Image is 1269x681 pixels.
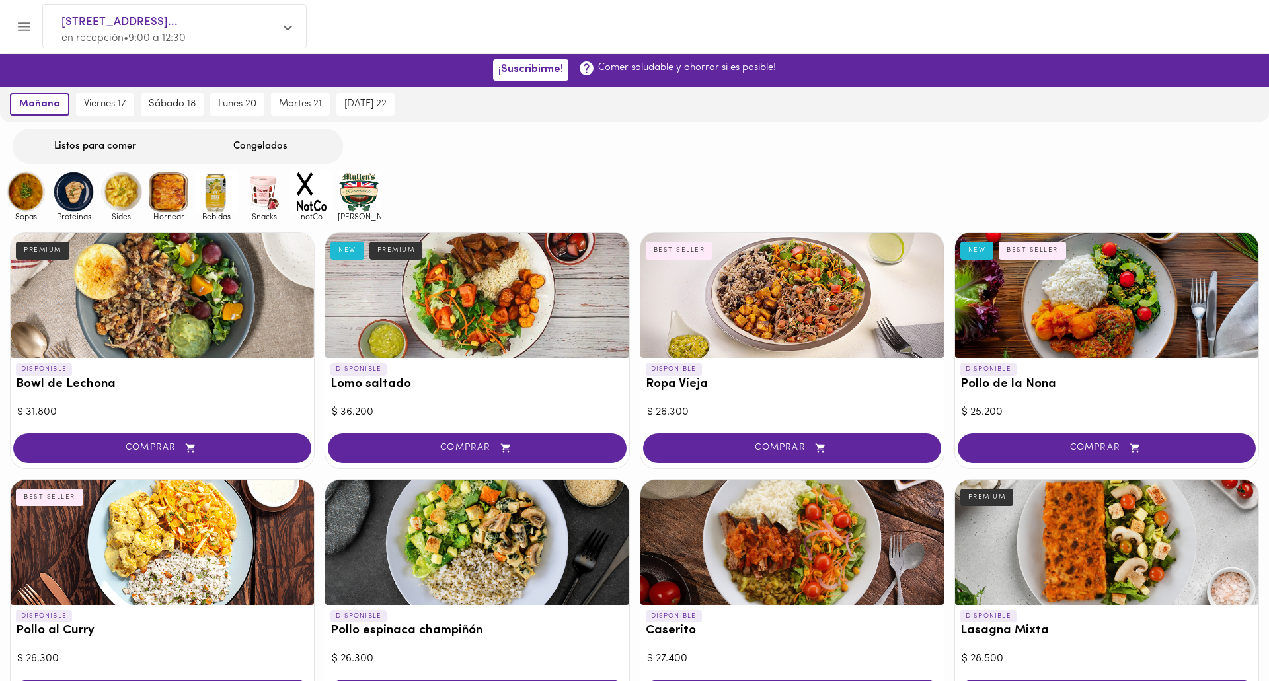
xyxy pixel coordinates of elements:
[338,170,381,213] img: mullens
[210,93,264,116] button: lunes 20
[330,242,364,259] div: NEW
[13,129,178,164] div: Listos para comer
[52,212,95,221] span: Proteinas
[30,443,295,454] span: COMPRAR
[52,170,95,213] img: Proteinas
[328,433,626,463] button: COMPRAR
[647,651,937,666] div: $ 27.400
[640,233,944,358] div: Ropa Vieja
[646,242,713,259] div: BEST SELLER
[960,242,994,259] div: NEW
[336,93,395,116] button: [DATE] 22
[16,624,309,638] h3: Pollo al Curry
[149,98,196,110] span: sábado 18
[13,433,311,463] button: COMPRAR
[960,363,1017,375] p: DISPONIBLE
[332,405,622,420] div: $ 36.200
[960,378,1253,392] h3: Pollo de la Nona
[5,170,48,213] img: Sopas
[974,443,1239,454] span: COMPRAR
[290,212,333,221] span: notCo
[61,33,186,44] span: en recepción • 9:00 a 12:30
[646,624,939,638] h3: Caserito
[647,405,937,420] div: $ 26.300
[640,480,944,605] div: Caserito
[218,98,256,110] span: lunes 20
[325,480,629,605] div: Pollo espinaca champiñón
[17,651,307,666] div: $ 26.300
[955,233,1258,358] div: Pollo de la Nona
[76,93,134,116] button: viernes 17
[369,242,423,259] div: PREMIUM
[290,170,333,213] img: notCo
[344,443,609,454] span: COMPRAR
[330,363,387,375] p: DISPONIBLE
[493,59,568,80] button: ¡Suscribirme!
[646,610,702,622] p: DISPONIBLE
[279,98,322,110] span: martes 21
[19,98,60,110] span: mañana
[16,489,83,506] div: BEST SELLER
[243,170,286,213] img: Snacks
[330,624,623,638] h3: Pollo espinaca champiñón
[141,93,204,116] button: sábado 18
[999,242,1066,259] div: BEST SELLER
[330,610,387,622] p: DISPONIBLE
[643,433,941,463] button: COMPRAR
[332,651,622,666] div: $ 26.300
[195,212,238,221] span: Bebidas
[16,610,72,622] p: DISPONIBLE
[10,93,69,116] button: mañana
[61,14,274,31] span: [STREET_ADDRESS]...
[330,378,623,392] h3: Lomo saltado
[84,98,126,110] span: viernes 17
[271,93,330,116] button: martes 21
[962,405,1252,420] div: $ 25.200
[344,98,387,110] span: [DATE] 22
[16,378,309,392] h3: Bowl de Lechona
[243,212,286,221] span: Snacks
[147,170,190,213] img: Hornear
[646,378,939,392] h3: Ropa Vieja
[955,480,1258,605] div: Lasagna Mixta
[958,433,1256,463] button: COMPRAR
[178,129,343,164] div: Congelados
[5,212,48,221] span: Sopas
[325,233,629,358] div: Lomo saltado
[962,651,1252,666] div: $ 28.500
[11,233,314,358] div: Bowl de Lechona
[8,11,40,43] button: Menu
[960,624,1253,638] h3: Lasagna Mixta
[16,242,69,259] div: PREMIUM
[17,405,307,420] div: $ 31.800
[598,61,776,75] p: Comer saludable y ahorrar si es posible!
[147,212,190,221] span: Hornear
[660,443,925,454] span: COMPRAR
[498,63,563,76] span: ¡Suscribirme!
[960,610,1017,622] p: DISPONIBLE
[100,212,143,221] span: Sides
[195,170,238,213] img: Bebidas
[11,480,314,605] div: Pollo al Curry
[16,363,72,375] p: DISPONIBLE
[338,212,381,221] span: [PERSON_NAME]
[646,363,702,375] p: DISPONIBLE
[100,170,143,213] img: Sides
[960,489,1014,506] div: PREMIUM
